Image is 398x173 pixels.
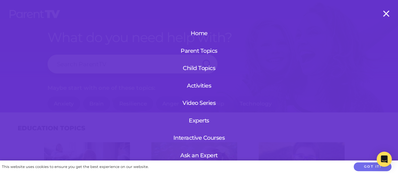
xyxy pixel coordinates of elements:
[354,162,391,171] button: Got it!
[170,78,228,94] a: Activities
[2,164,149,170] div: This website uses cookies to ensure you get the best experience on our website.
[170,43,228,59] a: Parent Topics
[377,152,392,167] div: Open Intercom Messenger
[170,130,228,146] a: Interactive Courses
[170,112,228,129] a: Experts
[170,95,228,111] a: Video Series
[170,60,228,76] a: Child Topics
[170,147,228,164] a: Ask an Expert
[170,25,228,41] a: Home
